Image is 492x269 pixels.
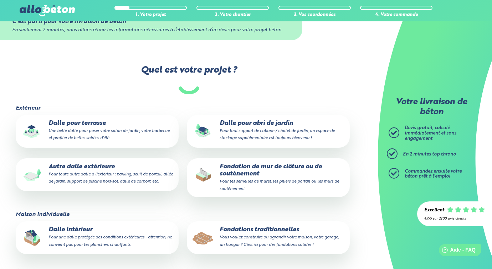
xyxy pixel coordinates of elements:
img: final_use.values.closing_wall_fundation [192,163,215,186]
small: Une belle dalle pour poser votre salon de jardin, votre barbecue et profiter de belles soirées d'... [48,129,170,140]
p: Dalle pour abri de jardin [192,120,344,142]
p: Fondations traditionnelles [192,226,344,248]
img: final_use.values.terrace [21,120,43,143]
small: Pour une dalle protégée des conditions extérieures - attention, ne convient pas pour les plancher... [48,235,172,247]
label: Quel est votre projet ? [15,65,363,94]
img: final_use.values.traditional_fundations [192,226,215,249]
small: Pour toute autre dalle à l'extérieur : parking, seuil de portail, allée de jardin, support de pis... [48,172,173,184]
div: 2. Votre chantier [196,12,269,18]
small: Pour tout support de cabane / chalet de jardin, un espace de stockage supplémentaire est toujours... [220,129,335,140]
img: final_use.values.outside_slab [21,163,43,186]
small: Pour les semelles de muret, les piliers de portail ou les murs de soutènement. [220,179,339,191]
p: Dalle pour terrasse [21,120,173,142]
p: Fondation de mur de clôture ou de soutènement [192,163,344,192]
small: Vous voulez construire ou agrandir votre maison, votre garage, un hangar ? C'est ici pour des fon... [220,235,339,247]
div: En seulement 2 minutes, nous allons réunir les informations nécessaires à l’établissement d’un de... [12,28,290,33]
img: final_use.values.garden_shed [192,120,215,143]
img: final_use.values.inside_slab [21,226,43,249]
div: 3. Vos coordonnées [278,12,351,18]
legend: Extérieur [16,105,40,111]
div: 4. Votre commande [360,12,432,18]
div: C'est parti pour votre livraison de béton [12,18,290,25]
p: Dalle intérieur [21,226,173,248]
div: 1. Votre projet [114,12,187,18]
img: allobéton [20,5,75,16]
legend: Maison individuelle [16,211,70,218]
iframe: Help widget launcher [429,241,484,261]
p: Autre dalle extérieure [21,163,173,185]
